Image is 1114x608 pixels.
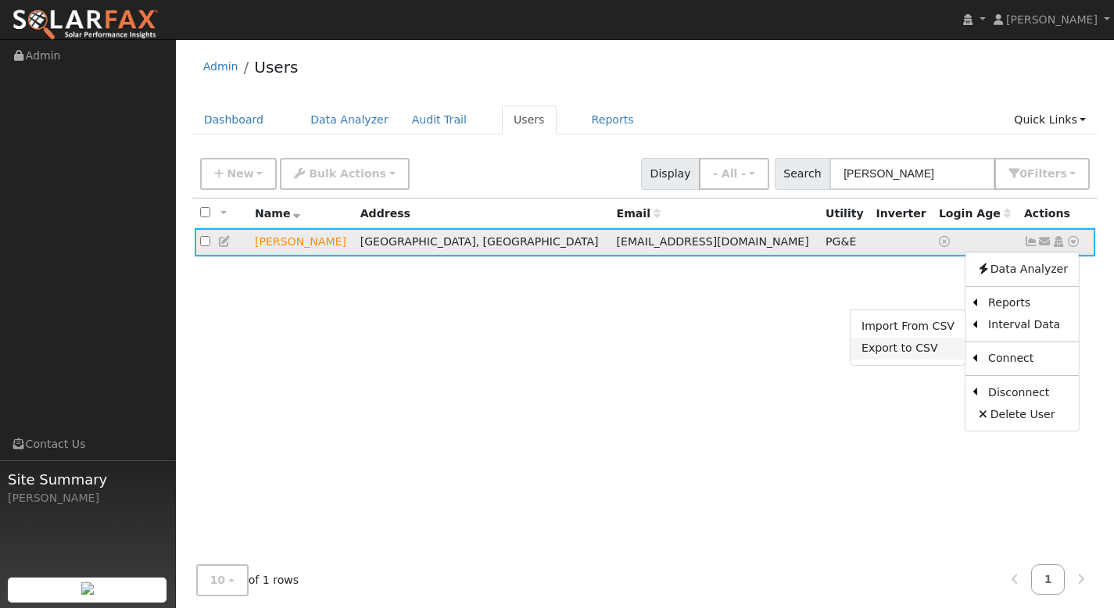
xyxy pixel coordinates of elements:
a: Admin [203,60,238,73]
a: Disconnect [977,381,1079,403]
a: Quick Links [1002,106,1098,134]
a: Dashboard [192,106,276,134]
a: Users [254,58,298,77]
a: Connect [977,348,1079,370]
div: Actions [1024,206,1090,222]
a: Reports [580,106,646,134]
a: Interval Data [977,314,1079,336]
span: Display [641,158,700,190]
span: Site Summary [8,469,167,490]
span: [EMAIL_ADDRESS][DOMAIN_NAME] [617,235,809,248]
span: Name [255,207,301,220]
span: Email [617,207,661,220]
td: Lead [249,228,355,257]
span: Filter [1027,167,1067,180]
a: Data Analyzer [965,258,1079,280]
span: New [227,167,253,180]
a: Audit Trail [400,106,478,134]
div: [PERSON_NAME] [8,490,167,506]
button: 10 [196,564,249,596]
a: Export to CSV [851,338,965,359]
a: Users [502,106,557,134]
button: - All - [699,158,769,190]
a: Edit User [218,235,232,248]
img: SolarFax [12,9,159,41]
a: Import From CSV [851,316,965,338]
a: Show Graph [1024,235,1038,248]
span: s [1060,167,1066,180]
img: retrieve [81,582,94,595]
button: 0Filters [994,158,1090,190]
div: Utility [826,206,865,222]
a: papa.mishra@gmail.com [1038,234,1052,250]
span: 10 [210,574,226,586]
span: of 1 rows [196,564,299,596]
button: New [200,158,278,190]
a: Delete User [965,403,1079,425]
input: Search [829,158,995,190]
a: No login access [939,235,953,248]
span: Days since last login [939,207,1011,220]
td: [GEOGRAPHIC_DATA], [GEOGRAPHIC_DATA] [355,228,611,257]
a: Login As [1051,235,1066,248]
span: Search [775,158,830,190]
span: Bulk Actions [309,167,386,180]
a: Other actions [1066,234,1080,250]
button: Bulk Actions [280,158,409,190]
span: [PERSON_NAME] [1006,13,1098,26]
div: Inverter [876,206,927,222]
div: Address [360,206,606,222]
a: 1 [1031,564,1066,595]
a: Data Analyzer [299,106,400,134]
a: Reports [977,292,1079,314]
span: PG&E [826,235,856,248]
